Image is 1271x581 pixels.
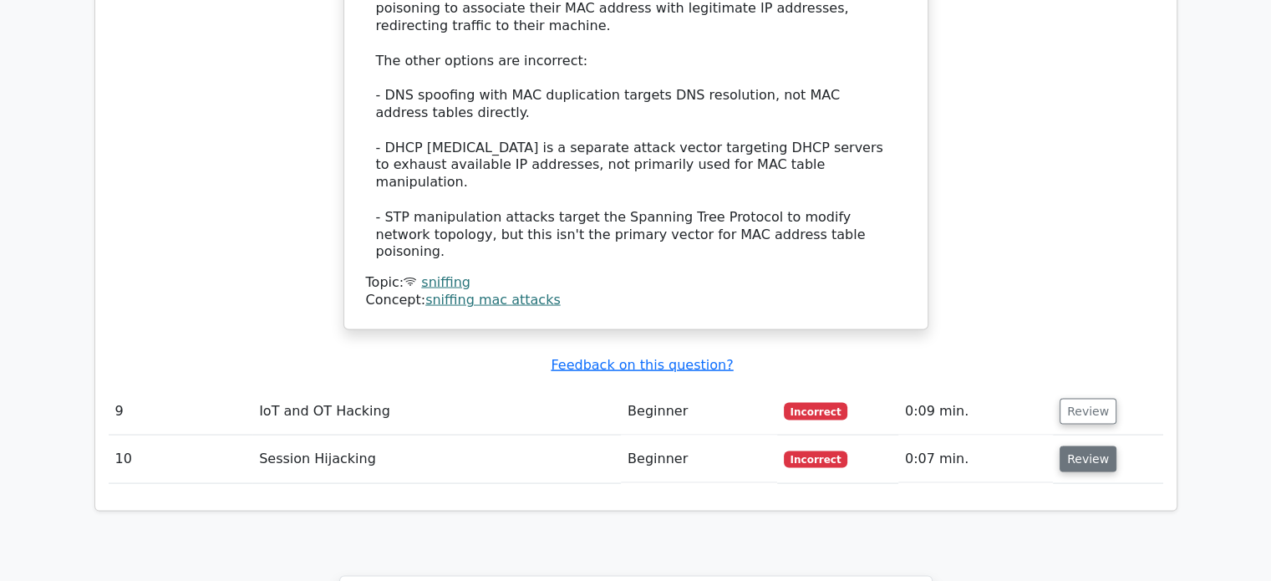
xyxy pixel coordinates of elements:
[784,451,848,468] span: Incorrect
[109,436,253,483] td: 10
[551,357,733,373] a: Feedback on this question?
[366,274,906,292] div: Topic:
[621,436,777,483] td: Beginner
[898,436,1053,483] td: 0:07 min.
[252,436,621,483] td: Session Hijacking
[1060,446,1116,472] button: Review
[621,388,777,436] td: Beginner
[421,274,470,290] a: sniffing
[366,292,906,309] div: Concept:
[252,388,621,436] td: IoT and OT Hacking
[109,388,253,436] td: 9
[784,403,848,420] span: Incorrect
[898,388,1053,436] td: 0:09 min.
[1060,399,1116,425] button: Review
[425,292,561,308] a: sniffing mac attacks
